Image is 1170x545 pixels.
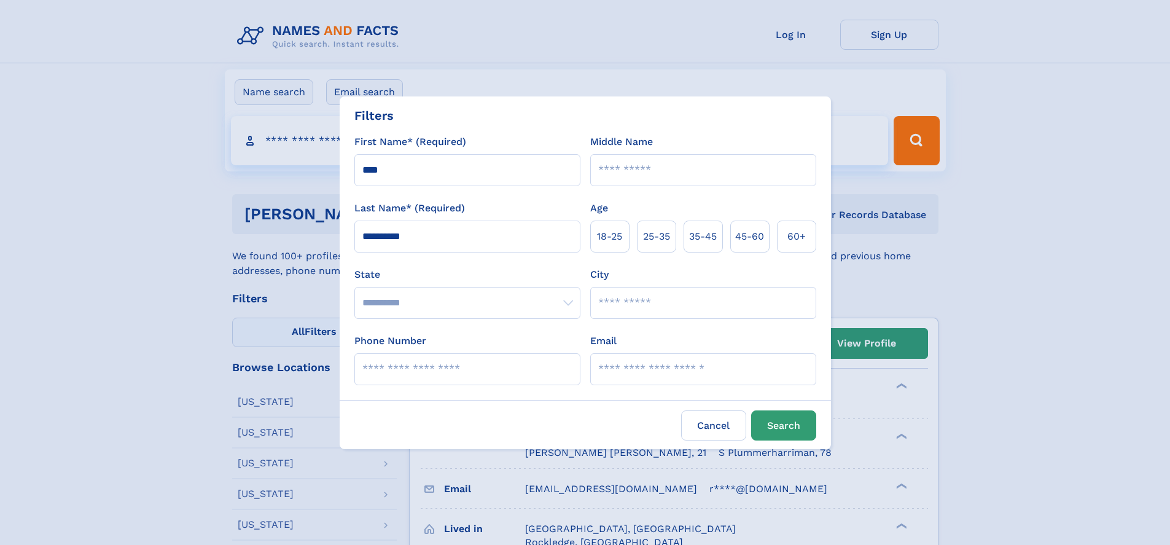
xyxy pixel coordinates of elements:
span: 35‑45 [689,229,717,244]
label: Last Name* (Required) [354,201,465,216]
label: City [590,267,609,282]
span: 60+ [787,229,806,244]
label: Middle Name [590,135,653,149]
span: 18‑25 [597,229,622,244]
button: Search [751,410,816,441]
label: Age [590,201,608,216]
span: 45‑60 [735,229,764,244]
div: Filters [354,106,394,125]
label: First Name* (Required) [354,135,466,149]
label: Phone Number [354,334,426,348]
label: Email [590,334,617,348]
span: 25‑35 [643,229,670,244]
label: State [354,267,580,282]
label: Cancel [681,410,746,441]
